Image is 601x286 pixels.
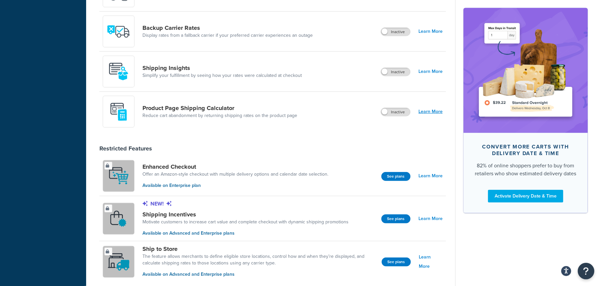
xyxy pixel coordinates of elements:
[107,100,130,123] img: +D8d0cXZM7VpdAAAAAElFTkSuQmCC
[418,214,443,223] a: Learn More
[381,214,410,223] button: See plans
[381,172,410,181] button: See plans
[418,67,443,76] a: Learn More
[142,253,376,266] a: The feature allows merchants to define eligible store locations, control how and when they’re dis...
[142,32,313,39] a: Display rates from a fallback carrier if your preferred carrier experiences an outage
[142,64,302,72] a: Shipping Insights
[142,163,328,170] a: Enhanced Checkout
[107,60,130,83] img: Acw9rhKYsOEjAAAAAElFTkSuQmCC
[142,200,349,218] a: New!Shipping Incentives
[142,171,328,178] a: Offer an Amazon-style checkout with multiple delivery options and calendar date selection.
[142,24,313,31] a: Backup Carrier Rates
[142,245,376,253] a: Ship to Store
[142,72,302,79] a: Simplify your fulfillment by seeing how your rates were calculated at checkout
[488,190,563,202] a: Activate Delivery Date & Time
[578,263,594,279] button: Open Resource Center
[381,28,410,36] label: Inactive
[381,68,410,76] label: Inactive
[474,143,577,156] div: Convert more carts with delivery date & time
[473,18,578,123] img: feature-image-ddt-36eae7f7280da8017bfb280eaccd9c446f90b1fe08728e4019434db127062ab4.png
[382,257,411,266] button: See plans
[142,182,328,189] p: Available on Enterprise plan
[418,27,443,36] a: Learn More
[99,145,152,152] div: Restricted Features
[474,161,577,177] div: 82% of online shoppers prefer to buy from retailers who show estimated delivery dates
[418,171,443,181] a: Learn More
[142,219,349,225] a: Motivate customers to increase cart value and complete checkout with dynamic shipping promotions
[142,200,349,207] p: New!
[142,271,376,278] p: Available on Advanced and Enterprise plans
[142,104,297,112] a: Product Page Shipping Calculator
[142,230,349,237] p: Available on Advanced and Enterprise plans
[419,253,443,271] a: Learn More
[142,112,297,119] a: Reduce cart abandonment by returning shipping rates on the product page
[418,107,443,116] a: Learn More
[381,108,410,116] label: Inactive
[107,20,130,43] img: icon-duo-feat-backup-carrier-4420b188.png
